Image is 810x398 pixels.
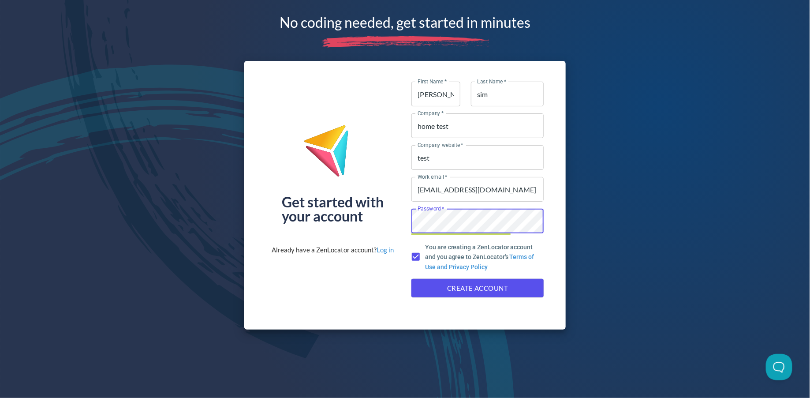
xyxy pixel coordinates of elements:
[280,18,530,27] div: No coding needed, get started in minutes
[411,113,544,138] input: Your Company, Inc
[411,145,544,170] input: https://example.com
[272,245,394,255] div: Already have a ZenLocator account?
[425,242,537,272] h6: You are creating a ZenLocator account and you agree to ZenLocator's
[425,253,534,270] a: Terms of Use and Privacy Policy
[766,354,792,380] iframe: Toggle Customer Support
[421,282,534,294] span: Create Account
[377,246,394,254] a: Log in
[411,279,544,297] button: Create Account
[282,195,384,223] div: Get started with your account
[303,124,362,184] img: ZenLocator
[411,177,544,202] input: name@company.com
